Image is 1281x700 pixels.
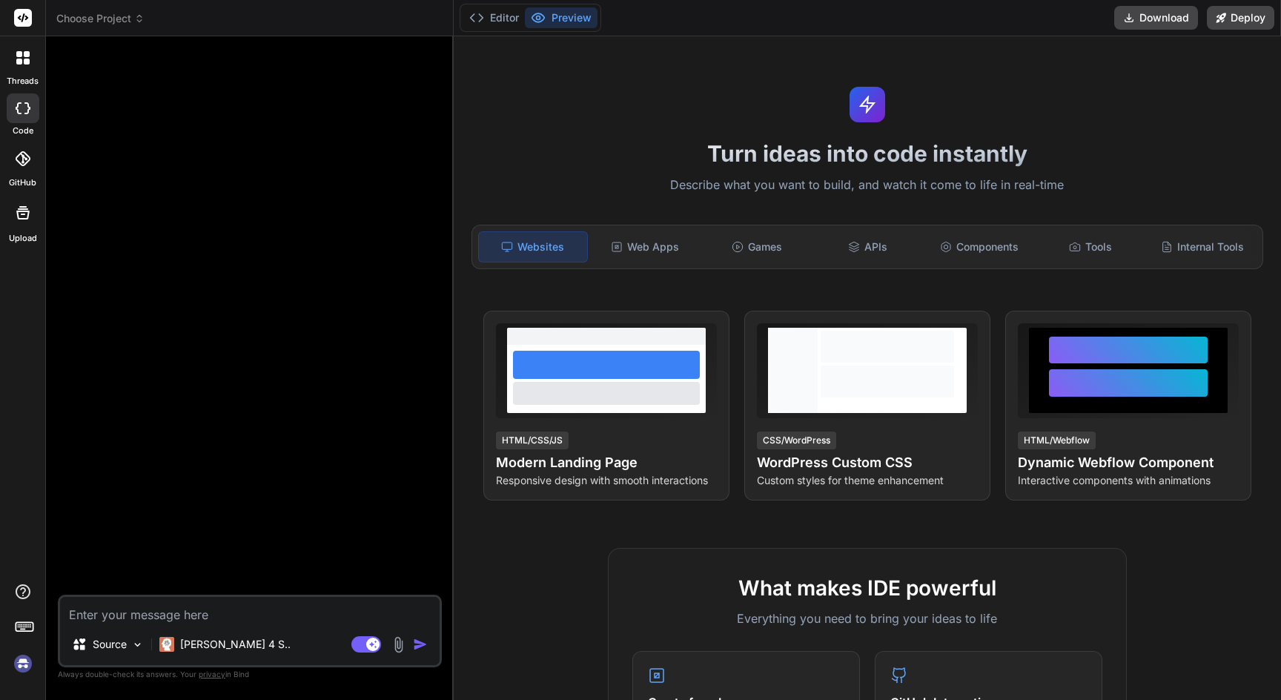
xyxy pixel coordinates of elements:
[1018,452,1239,473] h4: Dynamic Webflow Component
[925,231,1033,262] div: Components
[1148,231,1257,262] div: Internal Tools
[10,651,36,676] img: signin
[525,7,598,28] button: Preview
[757,452,978,473] h4: WordPress Custom CSS
[1207,6,1274,30] button: Deploy
[13,125,33,137] label: code
[463,7,525,28] button: Editor
[56,11,145,26] span: Choose Project
[413,637,428,652] img: icon
[632,610,1102,627] p: Everything you need to bring your ideas to life
[159,637,174,652] img: Claude 4 Sonnet
[180,637,291,652] p: [PERSON_NAME] 4 S..
[1018,473,1239,488] p: Interactive components with animations
[496,473,717,488] p: Responsive design with smooth interactions
[632,572,1102,604] h2: What makes IDE powerful
[591,231,699,262] div: Web Apps
[496,452,717,473] h4: Modern Landing Page
[9,176,36,189] label: GitHub
[1114,6,1198,30] button: Download
[199,670,225,678] span: privacy
[9,232,37,245] label: Upload
[702,231,810,262] div: Games
[1018,432,1096,449] div: HTML/Webflow
[390,636,407,653] img: attachment
[463,176,1272,195] p: Describe what you want to build, and watch it come to life in real-time
[93,637,127,652] p: Source
[1036,231,1145,262] div: Tools
[463,140,1272,167] h1: Turn ideas into code instantly
[757,473,978,488] p: Custom styles for theme enhancement
[7,75,39,87] label: threads
[58,667,442,681] p: Always double-check its answers. Your in Bind
[478,231,588,262] div: Websites
[496,432,569,449] div: HTML/CSS/JS
[757,432,836,449] div: CSS/WordPress
[814,231,922,262] div: APIs
[131,638,144,651] img: Pick Models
